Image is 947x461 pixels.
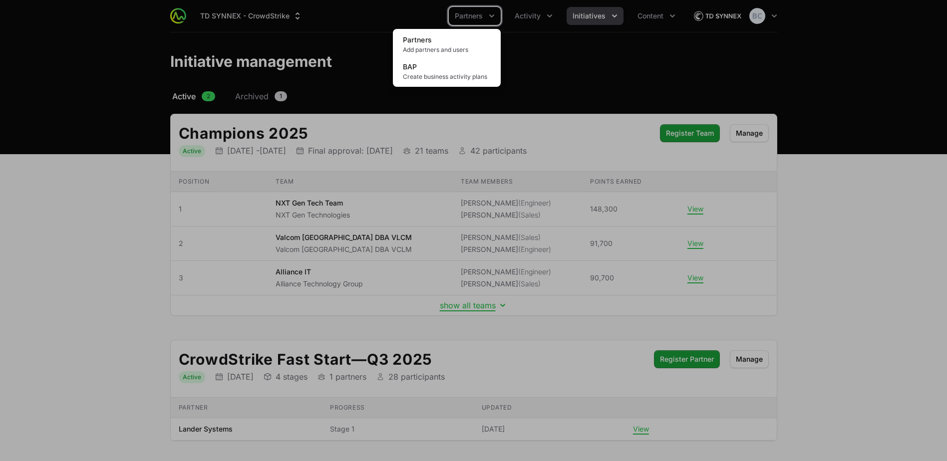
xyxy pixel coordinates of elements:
span: Add partners and users [403,46,491,54]
div: Partners menu [449,7,501,25]
a: BAPCreate business activity plans [395,58,499,85]
a: PartnersAdd partners and users [395,31,499,58]
span: Partners [403,35,432,44]
div: Main navigation [186,7,681,25]
span: BAP [403,62,417,71]
span: Create business activity plans [403,73,491,81]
